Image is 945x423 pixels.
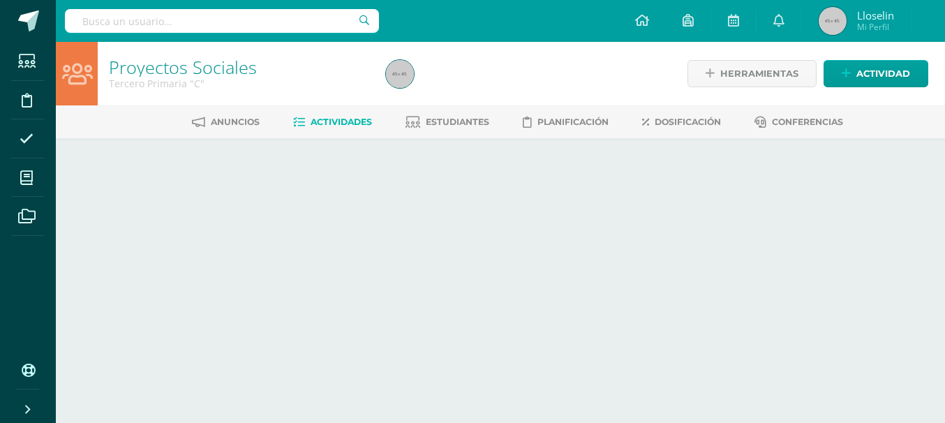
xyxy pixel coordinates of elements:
a: Dosificación [642,111,721,133]
a: Herramientas [687,60,817,87]
img: 45x45 [819,7,847,35]
span: Anuncios [211,117,260,127]
a: Planificación [523,111,609,133]
span: Lloselin [857,8,894,22]
span: Mi Perfil [857,21,894,33]
a: Proyectos Sociales [109,55,257,79]
input: Busca un usuario... [65,9,379,33]
div: Tercero Primaria 'C' [109,77,369,90]
span: Actividades [311,117,372,127]
a: Conferencias [754,111,843,133]
a: Actividades [293,111,372,133]
span: Herramientas [720,61,798,87]
a: Anuncios [192,111,260,133]
h1: Proyectos Sociales [109,57,369,77]
span: Actividad [856,61,910,87]
span: Planificación [537,117,609,127]
a: Actividad [824,60,928,87]
img: 45x45 [386,60,414,88]
span: Conferencias [772,117,843,127]
a: Estudiantes [405,111,489,133]
span: Dosificación [655,117,721,127]
span: Estudiantes [426,117,489,127]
